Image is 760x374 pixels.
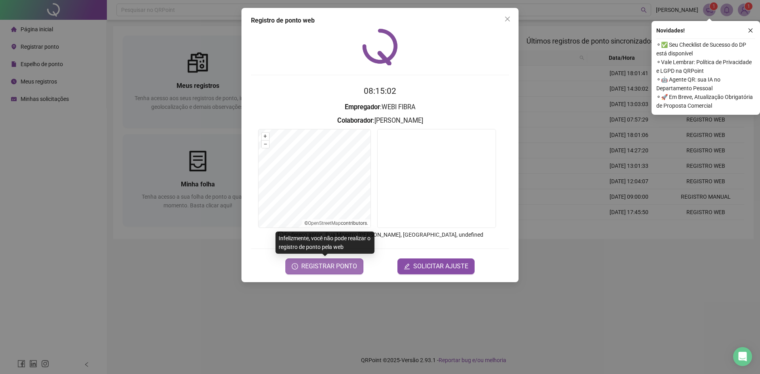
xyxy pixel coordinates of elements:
strong: Empregador [345,103,380,111]
span: ⚬ Vale Lembrar: Política de Privacidade e LGPD na QRPoint [656,58,755,75]
span: ⚬ 🤖 Agente QR: sua IA no Departamento Pessoal [656,75,755,93]
span: edit [404,263,410,270]
div: Registro de ponto web [251,16,509,25]
div: Infelizmente, você não pode realizar o registro de ponto pela web [275,232,374,254]
span: ⚬ ✅ Seu Checklist de Sucesso do DP está disponível [656,40,755,58]
span: ⚬ 🚀 Em Breve, Atualização Obrigatória de Proposta Comercial [656,93,755,110]
span: close [504,16,511,22]
span: close [748,28,753,33]
time: 08:15:02 [364,86,396,96]
p: Endereço aprox. : Rua Maestro [PERSON_NAME], [GEOGRAPHIC_DATA], undefined [251,230,509,239]
a: OpenStreetMap [308,220,341,226]
span: info-circle [277,231,284,238]
span: clock-circle [292,263,298,270]
button: editSOLICITAR AJUSTE [397,258,475,274]
strong: Colaborador [337,117,373,124]
span: Novidades ! [656,26,685,35]
span: REGISTRAR PONTO [301,262,357,271]
div: Open Intercom Messenger [733,347,752,366]
button: Close [501,13,514,25]
button: + [262,133,269,140]
h3: : [PERSON_NAME] [251,116,509,126]
span: SOLICITAR AJUSTE [413,262,468,271]
button: – [262,140,269,148]
li: © contributors. [304,220,368,226]
button: REGISTRAR PONTO [285,258,363,274]
img: QRPoint [362,28,398,65]
h3: : WEBI FIBRA [251,102,509,112]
